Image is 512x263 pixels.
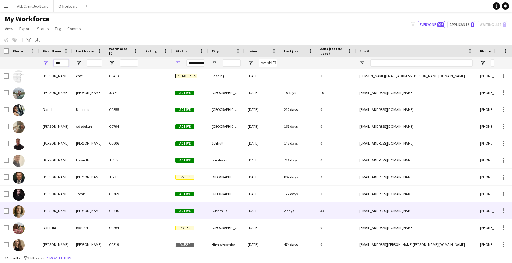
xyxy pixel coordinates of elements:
[175,141,194,146] span: Active
[72,152,106,168] div: Elsworth
[284,49,298,53] span: Last job
[5,14,49,23] span: My Workforce
[120,59,138,67] input: Workforce ID Filter Input
[13,104,25,116] img: Danel Udennis
[244,236,280,253] div: [DATE]
[208,84,244,101] div: [GEOGRAPHIC_DATA]
[39,169,72,185] div: [PERSON_NAME]
[480,60,485,66] button: Open Filter Menu
[175,108,194,112] span: Active
[244,135,280,152] div: [DATE]
[244,186,280,202] div: [DATE]
[35,25,51,33] a: Status
[356,84,476,101] div: [EMAIL_ADDRESS][DOMAIN_NAME]
[356,101,476,118] div: [EMAIL_ADDRESS][DOMAIN_NAME]
[244,101,280,118] div: [DATE]
[208,219,244,236] div: [GEOGRAPHIC_DATA]
[72,84,106,101] div: [PERSON_NAME]
[356,219,476,236] div: [EMAIL_ADDRESS][DOMAIN_NAME]
[359,49,369,53] span: Email
[52,25,64,33] a: Tag
[175,226,194,230] span: Invited
[19,26,31,31] span: Export
[212,49,219,53] span: City
[106,135,142,152] div: CC606
[37,26,49,31] span: Status
[65,25,83,33] a: Comms
[39,152,72,168] div: [PERSON_NAME]
[208,152,244,168] div: Brentwood
[175,91,194,95] span: Active
[13,121,25,133] img: Daniel Adedokun
[248,60,253,66] button: Open Filter Menu
[72,219,106,236] div: Rocuzzi
[39,186,72,202] div: [PERSON_NAME]
[39,84,72,101] div: [PERSON_NAME]
[109,46,131,55] span: Workforce ID
[76,60,81,66] button: Open Filter Menu
[13,222,25,234] img: Daniella Rocuzzi
[106,152,142,168] div: JJ408
[320,46,345,55] span: Jobs (last 90 days)
[317,169,356,185] div: 0
[106,101,142,118] div: CC555
[175,175,194,180] span: Invited
[39,135,72,152] div: [PERSON_NAME]
[13,172,25,184] img: Daniel Godfrey
[39,101,72,118] div: Danel
[244,118,280,135] div: [DATE]
[12,0,54,12] button: ALL Client Job Board
[356,236,476,253] div: [EMAIL_ADDRESS][PERSON_NAME][PERSON_NAME][DOMAIN_NAME]
[76,49,94,53] span: Last Name
[17,25,33,33] a: Export
[356,118,476,135] div: [EMAIL_ADDRESS][DOMAIN_NAME]
[280,202,317,219] div: 2 days
[317,219,356,236] div: 0
[13,189,25,201] img: Daniel Jomir
[208,101,244,118] div: [GEOGRAPHIC_DATA]
[244,202,280,219] div: [DATE]
[480,49,491,53] span: Phone
[317,186,356,202] div: 0
[106,67,142,84] div: CC413
[208,135,244,152] div: Solihull
[106,202,142,219] div: CC446
[34,36,41,44] app-action-btn: Export XLSX
[39,236,72,253] div: [PERSON_NAME]
[317,118,356,135] div: 0
[280,152,317,168] div: 716 days
[471,22,474,27] span: 1
[175,124,194,129] span: Active
[72,118,106,135] div: Adedokun
[208,186,244,202] div: [GEOGRAPHIC_DATA]
[280,169,317,185] div: 892 days
[244,84,280,101] div: [DATE]
[280,236,317,253] div: 474 days
[356,135,476,152] div: [EMAIL_ADDRESS][DOMAIN_NAME]
[106,236,142,253] div: CC519
[39,67,72,84] div: [PERSON_NAME]
[437,22,444,27] span: 916
[208,118,244,135] div: [GEOGRAPHIC_DATA]
[43,60,48,66] button: Open Filter Menu
[106,169,142,185] div: JJ739
[72,202,106,219] div: [PERSON_NAME]
[13,70,25,83] img: dan croci
[370,59,473,67] input: Email Filter Input
[13,49,23,53] span: Photo
[27,256,45,260] span: 2 filters set
[2,25,16,33] a: View
[13,138,25,150] img: Daniel Delgado
[280,84,317,101] div: 18 days
[25,36,32,44] app-action-btn: Advanced filters
[67,26,81,31] span: Comms
[175,192,194,196] span: Active
[418,21,445,28] button: Everyone916
[13,239,25,251] img: Danielle Harrison
[72,236,106,253] div: [PERSON_NAME]
[280,118,317,135] div: 167 days
[248,49,260,53] span: Joined
[317,101,356,118] div: 0
[317,67,356,84] div: 0
[244,219,280,236] div: [DATE]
